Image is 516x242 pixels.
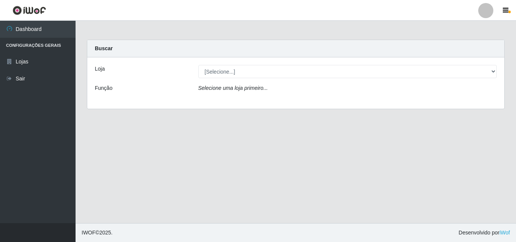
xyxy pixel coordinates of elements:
[12,6,46,15] img: CoreUI Logo
[198,85,268,91] i: Selecione uma loja primeiro...
[95,65,105,73] label: Loja
[95,45,113,51] strong: Buscar
[82,229,113,237] span: © 2025 .
[499,230,510,236] a: iWof
[459,229,510,237] span: Desenvolvido por
[82,230,96,236] span: IWOF
[95,84,113,92] label: Função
